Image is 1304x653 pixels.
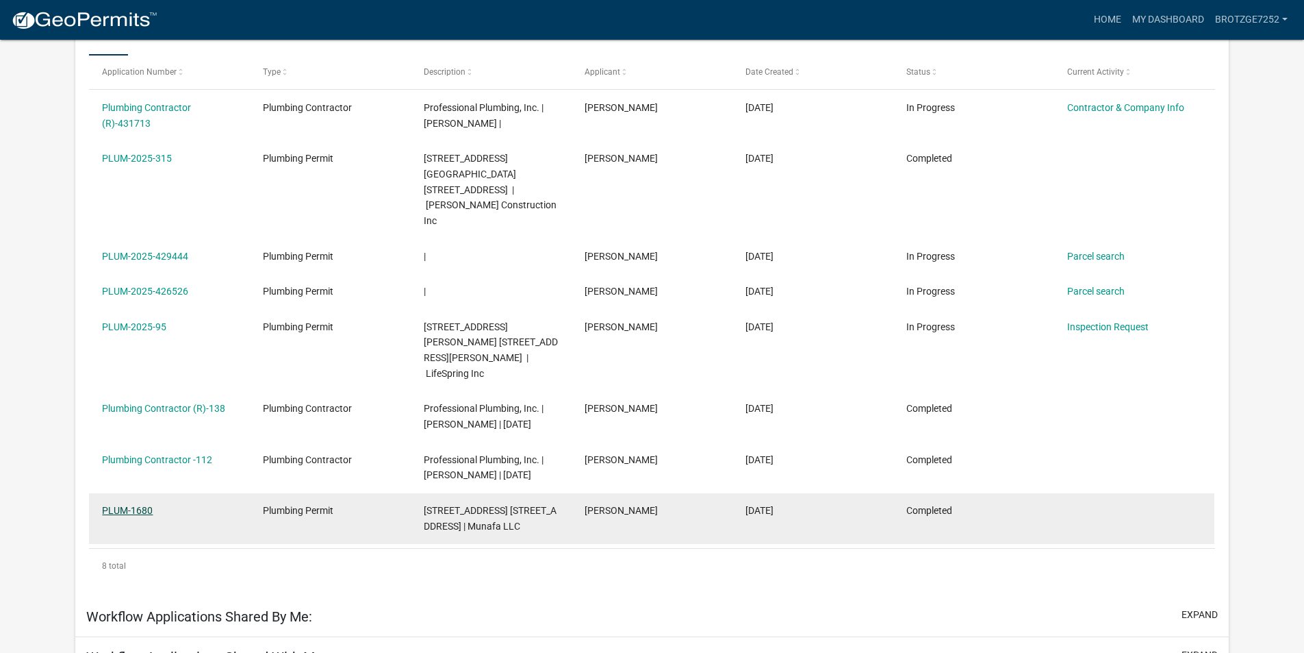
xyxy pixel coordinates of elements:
[1053,56,1214,88] datatable-header-cell: Current Activity
[732,56,893,88] datatable-header-cell: Date Created
[906,286,955,297] span: In Progress
[89,56,250,88] datatable-header-cell: Application Number
[102,505,153,516] a: PLUM-1680
[102,454,212,465] a: Plumbing Contractor -112
[745,403,774,414] span: 12/11/2024
[250,56,411,88] datatable-header-cell: Type
[585,505,658,516] span: Larry Brotzge
[263,251,333,262] span: Plumbing Permit
[102,286,188,297] a: PLUM-2025-426526
[1067,251,1125,262] a: Parcel search
[745,321,774,332] span: 02/25/2025
[424,454,544,481] span: Professional Plumbing, Inc. | Larry Brotzge | 12/31/2024
[263,153,333,164] span: Plumbing Permit
[263,321,333,332] span: Plumbing Permit
[585,67,620,77] span: Applicant
[1181,608,1218,622] button: expand
[906,403,952,414] span: Completed
[906,153,952,164] span: Completed
[411,56,572,88] datatable-header-cell: Description
[263,286,333,297] span: Plumbing Permit
[102,403,225,414] a: Plumbing Contractor (R)-138
[263,67,281,77] span: Type
[585,102,658,113] span: Larry Brotzge
[102,251,188,262] a: PLUM-2025-429444
[906,102,955,113] span: In Progress
[745,251,774,262] span: 06/02/2025
[89,549,1215,583] div: 8 total
[102,67,177,77] span: Application Number
[424,505,557,532] span: 443-447 SPRING STREET 443 Spring Street | Munafa LLC
[1067,286,1125,297] a: Parcel search
[585,153,658,164] span: Larry Brotzge
[424,321,558,379] span: 1060 SHARON DRIVE 1060 Sharon Drive | LifeSpring Inc
[424,403,544,430] span: Professional Plumbing, Inc. | Larry Brotzge | 12/31/2025
[745,67,793,77] span: Date Created
[745,153,774,164] span: 06/03/2025
[1127,7,1210,33] a: My Dashboard
[893,56,1053,88] datatable-header-cell: Status
[86,608,312,625] h5: Workflow Applications Shared By Me:
[572,56,732,88] datatable-header-cell: Applicant
[745,286,774,297] span: 05/27/2025
[424,251,426,262] span: |
[263,102,352,113] span: Plumbing Contractor
[585,251,658,262] span: Larry Brotzge
[1210,7,1293,33] a: Brotzge7252
[263,505,333,516] span: Plumbing Permit
[424,102,544,129] span: Professional Plumbing, Inc. | Larry Brotzge |
[1067,67,1124,77] span: Current Activity
[263,403,352,414] span: Plumbing Contractor
[1067,102,1184,113] a: Contractor & Company Info
[102,321,166,332] a: PLUM-2025-95
[745,505,774,516] span: 07/15/2024
[263,454,352,465] span: Plumbing Contractor
[424,153,557,226] span: 4014 E. 10TH STREET 4014 E 10th Street | Gilmore Construction Inc
[585,403,658,414] span: Larry Brotzge
[424,286,426,297] span: |
[1088,7,1127,33] a: Home
[906,505,952,516] span: Completed
[585,321,658,332] span: Larry Brotzge
[745,102,774,113] span: 06/05/2025
[745,454,774,465] span: 07/16/2024
[424,67,465,77] span: Description
[906,454,952,465] span: Completed
[906,321,955,332] span: In Progress
[585,286,658,297] span: Larry Brotzge
[585,454,658,465] span: Larry Brotzge
[906,67,930,77] span: Status
[1067,321,1149,332] a: Inspection Request
[102,153,172,164] a: PLUM-2025-315
[102,102,191,129] a: Plumbing Contractor (R)-431713
[906,251,955,262] span: In Progress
